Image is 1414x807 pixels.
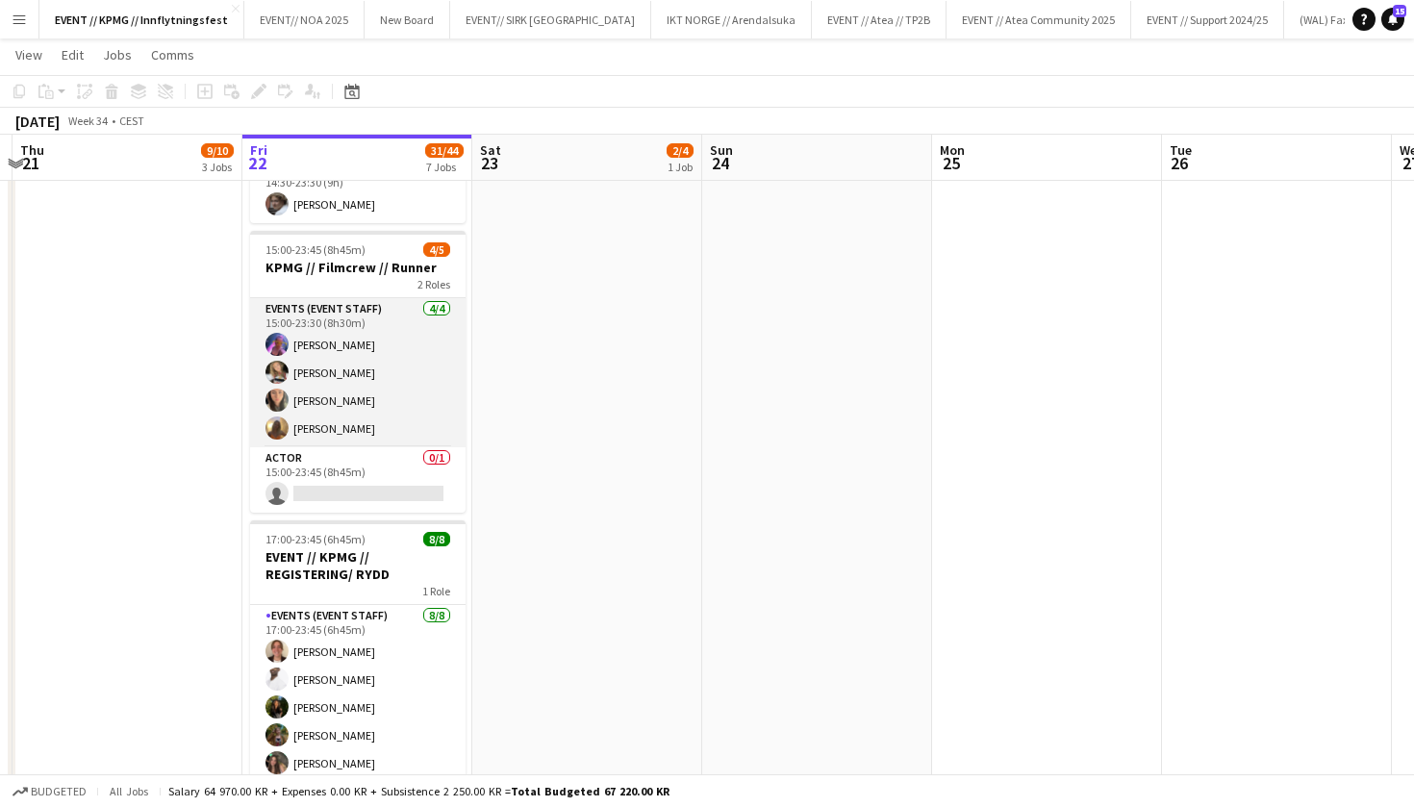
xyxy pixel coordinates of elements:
div: CEST [119,113,144,128]
div: Salary 64 970.00 KR + Expenses 0.00 KR + Subsistence 2 250.00 KR = [168,784,669,798]
app-card-role: Actor0/115:00-23:45 (8h45m) [250,447,466,513]
span: Thu [20,141,44,159]
span: 23 [477,152,501,174]
span: Edit [62,46,84,63]
span: Fri [250,141,267,159]
span: 4/5 [423,242,450,257]
span: View [15,46,42,63]
button: EVENT// SIRK [GEOGRAPHIC_DATA] [450,1,651,38]
button: Budgeted [10,781,89,802]
button: EVENT// NOA 2025 [244,1,365,38]
app-card-role: Events (Event Staff)1/114:30-23:30 (9h)[PERSON_NAME] [250,158,466,223]
button: EVENT // Atea // TP2B [812,1,947,38]
span: 2/4 [667,143,694,158]
span: Sat [480,141,501,159]
div: [DATE] [15,112,60,131]
h3: EVENT // KPMG // REGISTERING/ RYDD [250,548,466,583]
button: EVENT // KPMG // Innflytningsfest [39,1,244,38]
span: 21 [17,152,44,174]
button: IKT NORGE // Arendalsuka [651,1,812,38]
span: Sun [710,141,733,159]
button: EVENT // Support 2024/25 [1131,1,1284,38]
span: 22 [247,152,267,174]
div: 7 Jobs [426,160,463,174]
span: 17:00-23:45 (6h45m) [265,532,366,546]
span: Mon [940,141,965,159]
span: 2 Roles [417,277,450,291]
span: 25 [937,152,965,174]
button: EVENT // Atea Community 2025 [947,1,1131,38]
span: 9/10 [201,143,234,158]
span: Week 34 [63,113,112,128]
div: 1 Job [668,160,693,174]
a: Jobs [95,42,139,67]
span: 15:00-23:45 (8h45m) [265,242,366,257]
app-job-card: 17:00-23:45 (6h45m)8/8EVENT // KPMG // REGISTERING/ RYDD1 RoleEvents (Event Staff)8/817:00-23:45 ... [250,520,466,805]
span: 26 [1167,152,1192,174]
a: Comms [143,42,202,67]
div: 3 Jobs [202,160,233,174]
a: Edit [54,42,91,67]
span: 8/8 [423,532,450,546]
a: View [8,42,50,67]
span: Total Budgeted 67 220.00 KR [511,784,669,798]
span: Jobs [103,46,132,63]
span: Budgeted [31,785,87,798]
app-job-card: 15:00-23:45 (8h45m)4/5KPMG // Filmcrew // Runner2 RolesEvents (Event Staff)4/415:00-23:30 (8h30m)... [250,231,466,513]
span: All jobs [106,784,152,798]
span: 24 [707,152,733,174]
h3: KPMG // Filmcrew // Runner [250,259,466,276]
span: 15 [1393,5,1406,17]
app-card-role: Events (Event Staff)4/415:00-23:30 (8h30m)[PERSON_NAME][PERSON_NAME][PERSON_NAME][PERSON_NAME] [250,298,466,447]
a: 15 [1381,8,1404,31]
span: Comms [151,46,194,63]
span: 31/44 [425,143,464,158]
span: Tue [1170,141,1192,159]
span: 1 Role [422,584,450,598]
button: New Board [365,1,450,38]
